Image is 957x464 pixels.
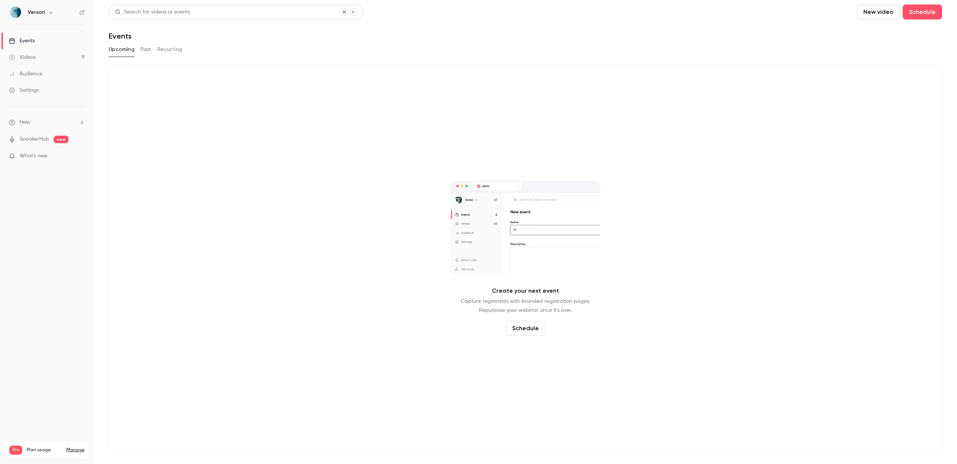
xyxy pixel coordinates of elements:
div: Settings [9,87,39,94]
span: new [54,136,69,143]
span: Help [19,118,30,126]
div: Events [9,37,35,45]
span: What's new [19,152,48,160]
button: Schedule [506,321,545,336]
div: Search for videos or events [115,8,190,16]
h1: Events [109,31,132,40]
li: help-dropdown-opener [9,118,85,126]
button: Recurring [157,43,182,55]
button: Upcoming [109,43,135,55]
p: Capture registrants with branded registration pages. Repurpose your webinar once it's over. [461,297,590,315]
h6: Versori [28,9,45,16]
button: New video [857,4,900,19]
img: Versori [9,6,21,18]
div: Videos [9,54,36,61]
button: Past [141,43,151,55]
a: SpeakerHub [19,135,49,143]
button: Schedule [903,4,942,19]
iframe: Noticeable Trigger [76,153,85,160]
span: Plan usage [27,447,62,453]
span: Pro [9,446,22,455]
a: Manage [66,447,84,453]
div: Audience [9,70,42,78]
p: Create your next event [492,286,559,295]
